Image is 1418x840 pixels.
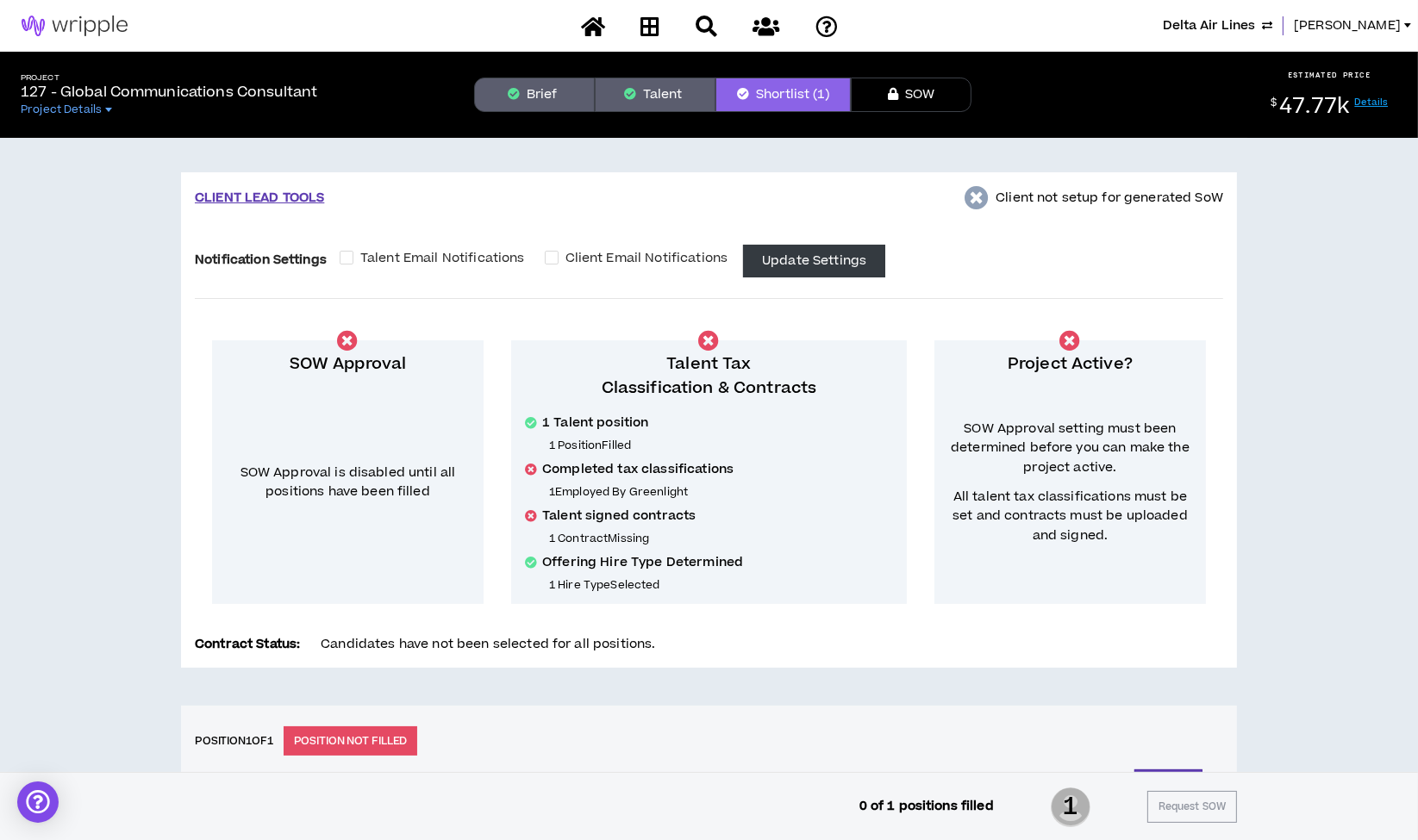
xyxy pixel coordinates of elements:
button: Request SOW [1147,791,1237,823]
span: 47.77k [1279,91,1349,121]
p: 0 of 1 positions filled [859,797,994,816]
p: Project Active? [948,352,1192,376]
a: Details [1355,96,1389,109]
p: POSITION NOT FILLED [284,726,418,756]
span: Talent Email Notifications [353,249,532,268]
span: Offering Hire Type Determined [542,554,743,571]
button: Update Settings [743,245,885,277]
sup: $ [1271,96,1277,110]
span: Talent signed contracts [542,507,696,525]
p: 127 - Global Communications Consultant [21,82,317,103]
button: Share [1134,769,1202,804]
h6: Position 1 of 1 [195,733,273,749]
p: 1 Contract Missing [549,532,893,545]
p: ESTIMATED PRICE [1288,70,1371,80]
span: All talent tax classifications must be set and contracts must be uploaded and signed. [948,488,1192,545]
p: Contract Status: [195,635,300,654]
span: 1 [1051,786,1090,829]
button: Talent [595,78,715,112]
span: Delta Air Lines [1163,16,1255,35]
span: SOW Approval setting must been determined before you can make the project active. [948,420,1192,477]
span: Candidates have not been selected for all positions. [321,635,655,653]
button: SOW [851,78,971,112]
p: 1 Employed By Greenlight [549,485,893,499]
button: Brief [474,78,595,112]
p: 1 Hire Type Selected [549,578,893,592]
span: Project Details [21,103,102,116]
p: SOW Approval [226,352,470,376]
button: Delete Position [1004,769,1114,804]
p: Talent Tax Classification & Contracts [525,352,893,401]
span: Client Email Notifications [559,249,735,268]
label: Notification Settings [195,245,327,275]
h5: Project [21,73,317,83]
button: Shortlist (1) [715,78,851,112]
span: 1 Talent position [542,414,648,432]
p: Client not setup for generated SoW [996,189,1223,208]
span: SOW Approval is disabled until all positions have been filled [240,464,456,501]
p: 1 Position Filled [549,439,893,452]
span: [PERSON_NAME] [1294,16,1401,35]
div: Open Intercom Messenger [17,781,59,823]
span: Completed tax classifications [542,461,734,478]
p: CLIENT LEAD TOOLS [195,189,324,208]
button: Delta Air Lines [1163,16,1272,35]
